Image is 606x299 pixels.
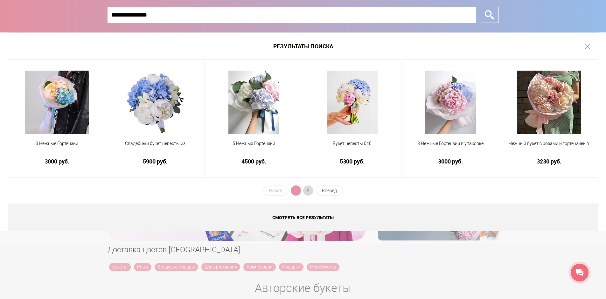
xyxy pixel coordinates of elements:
[307,140,397,147] span: Букет невесты 040
[209,158,299,165] a: 4500 руб.
[110,140,200,147] span: Свадебный букет невесты из [GEOGRAPHIC_DATA] и гортензии
[406,140,495,147] span: 3 Нежные Гортензии в упаковке
[272,214,334,222] span: Смотреть все результаты
[303,185,313,196] a: 2
[209,140,299,147] span: 5 Нежных Гортензий
[110,158,200,165] a: 5900 руб.
[406,158,495,165] a: 3000 руб.
[25,71,89,134] img: 3 Нежные Гортензии
[504,158,594,165] a: 3230 руб.
[406,140,495,154] a: 3 Нежные Гортензии в упаковке
[12,158,102,165] a: 3000 руб.
[327,71,378,134] img: Букет невесты 040
[8,204,598,231] a: Смотреть все результаты
[307,158,397,165] a: 5300 руб.
[12,140,102,154] a: 3 Нежные Гортензии
[504,140,594,147] span: Нежный букет с розами и гортензией в упаковке
[12,140,102,147] span: 3 Нежные Гортензии
[425,71,476,134] img: 3 Нежные Гортензии в упаковке
[209,140,299,154] a: 5 Нежных Гортензий
[316,185,343,196] a: Вперед
[123,71,187,134] img: Свадебный букет невесты из фрезий и гортензии
[517,71,581,134] img: Нежный букет с розами и гортензией в упаковке
[263,185,289,196] span: Назад
[291,185,301,196] span: 1
[110,140,200,154] a: Свадебный букет невесты из [GEOGRAPHIC_DATA] и гортензии
[8,32,598,60] h1: Результаты поиска
[504,140,594,154] a: Нежный букет с розами и гортензией в упаковке
[307,140,397,154] a: Букет невесты 040
[228,71,279,134] img: 5 Нежных Гортензий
